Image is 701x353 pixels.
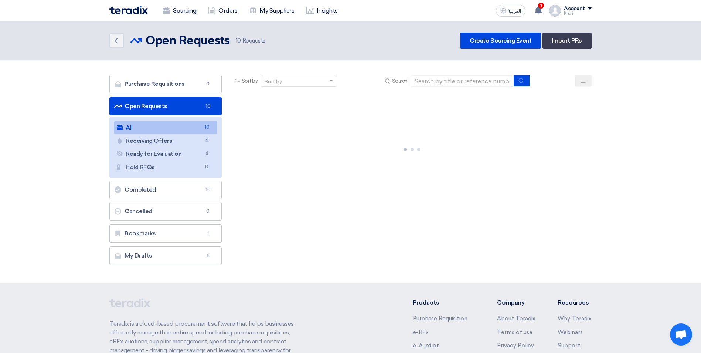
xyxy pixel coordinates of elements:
[558,315,592,322] a: Why Teradix
[109,97,222,115] a: Open Requests10
[114,148,217,160] a: Ready for Evaluation
[558,342,580,349] a: Support
[203,124,211,131] span: 10
[203,163,211,171] span: 0
[542,33,592,49] a: Import PRs
[564,11,592,16] div: Khalil
[109,224,222,243] a: Bookmarks1
[508,9,521,14] span: العربية
[114,135,217,147] a: Receiving Offers
[114,161,217,174] a: Hold RFQs
[496,5,525,17] button: العربية
[558,329,583,336] a: Webinars
[146,34,230,48] h2: Open Requests
[109,246,222,265] a: My Drafts4
[413,315,467,322] a: Purchase Requisition
[549,5,561,17] img: profile_test.png
[157,3,202,19] a: Sourcing
[204,230,212,237] span: 1
[243,3,300,19] a: My Suppliers
[109,181,222,199] a: Completed10
[204,252,212,259] span: 4
[203,137,211,145] span: 4
[413,298,475,307] li: Products
[236,37,265,45] span: Requests
[413,342,440,349] a: e-Auction
[242,77,258,85] span: Sort by
[564,6,585,12] div: Account
[203,150,211,158] span: 6
[109,75,222,93] a: Purchase Requisitions0
[558,298,592,307] li: Resources
[460,33,541,49] a: Create Sourcing Event
[497,329,532,336] a: Terms of use
[413,329,429,336] a: e-RFx
[497,315,535,322] a: About Teradix
[204,80,212,88] span: 0
[497,298,535,307] li: Company
[109,202,222,221] a: Cancelled0
[392,77,408,85] span: Search
[202,3,243,19] a: Orders
[204,186,212,194] span: 10
[114,121,217,134] a: All
[300,3,344,19] a: Insights
[411,75,514,87] input: Search by title or reference number
[109,6,148,14] img: Teradix logo
[265,78,282,85] div: Sort by
[236,37,241,44] span: 10
[204,208,212,215] span: 0
[497,342,534,349] a: Privacy Policy
[670,323,692,346] div: Open chat
[538,3,544,9] span: 1
[204,102,212,110] span: 10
